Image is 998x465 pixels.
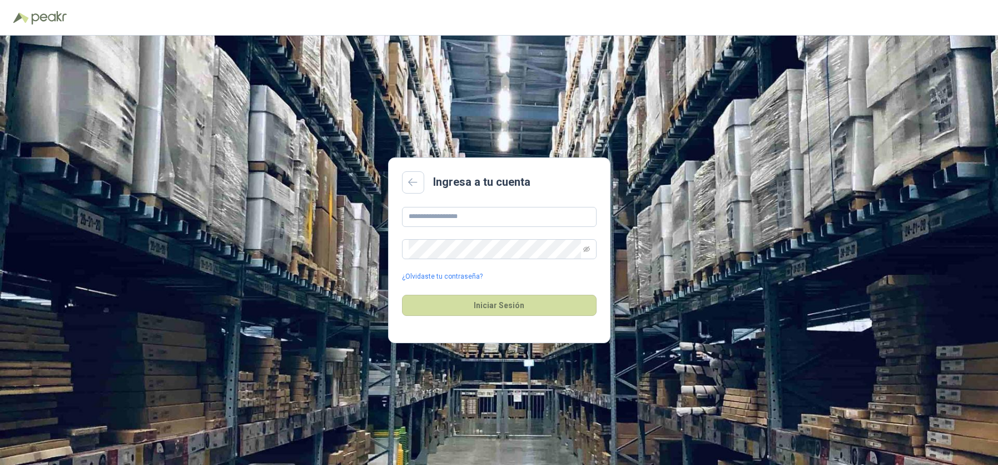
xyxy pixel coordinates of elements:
[402,271,483,282] a: ¿Olvidaste tu contraseña?
[402,295,597,316] button: Iniciar Sesión
[433,174,530,191] h2: Ingresa a tu cuenta
[31,11,67,24] img: Peakr
[13,12,29,23] img: Logo
[583,246,590,253] span: eye-invisible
